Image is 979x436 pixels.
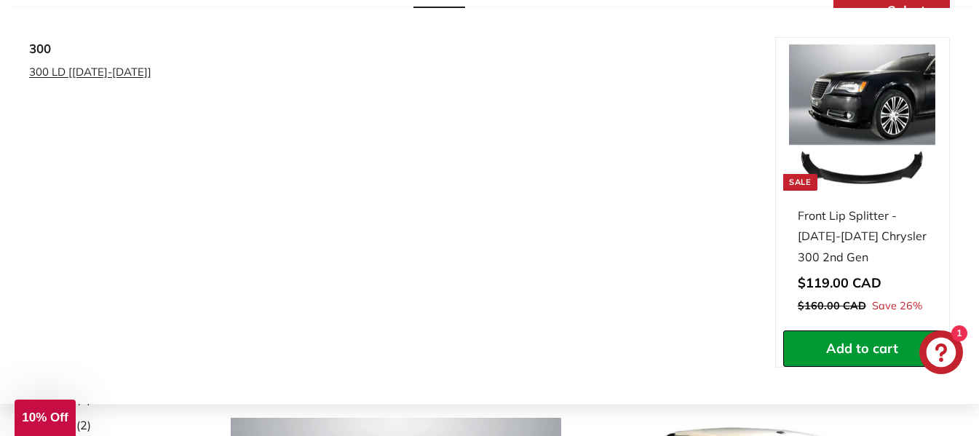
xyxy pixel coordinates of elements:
a: 300 LD [[DATE]-[DATE]] [29,61,178,82]
div: 10% Off [15,400,76,436]
inbox-online-store-chat: Shopify online store chat [915,330,967,378]
div: Front Lip Splitter - [DATE]-[DATE] Chrysler 300 2nd Gen [798,205,927,268]
div: Sale [783,174,817,191]
span: $160.00 CAD [798,299,866,312]
span: Select Your Vehicle [881,1,931,58]
a: 300 [29,37,178,61]
span: 10% Off [22,411,68,424]
span: Add to cart [826,340,898,357]
span: $119.00 CAD [798,274,881,291]
button: Add to cart [783,330,942,367]
span: Save 26% [872,297,922,316]
a: Sale Front Lip Splitter - [DATE]-[DATE] Chrysler 300 2nd Gen Save 26% [783,38,942,330]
